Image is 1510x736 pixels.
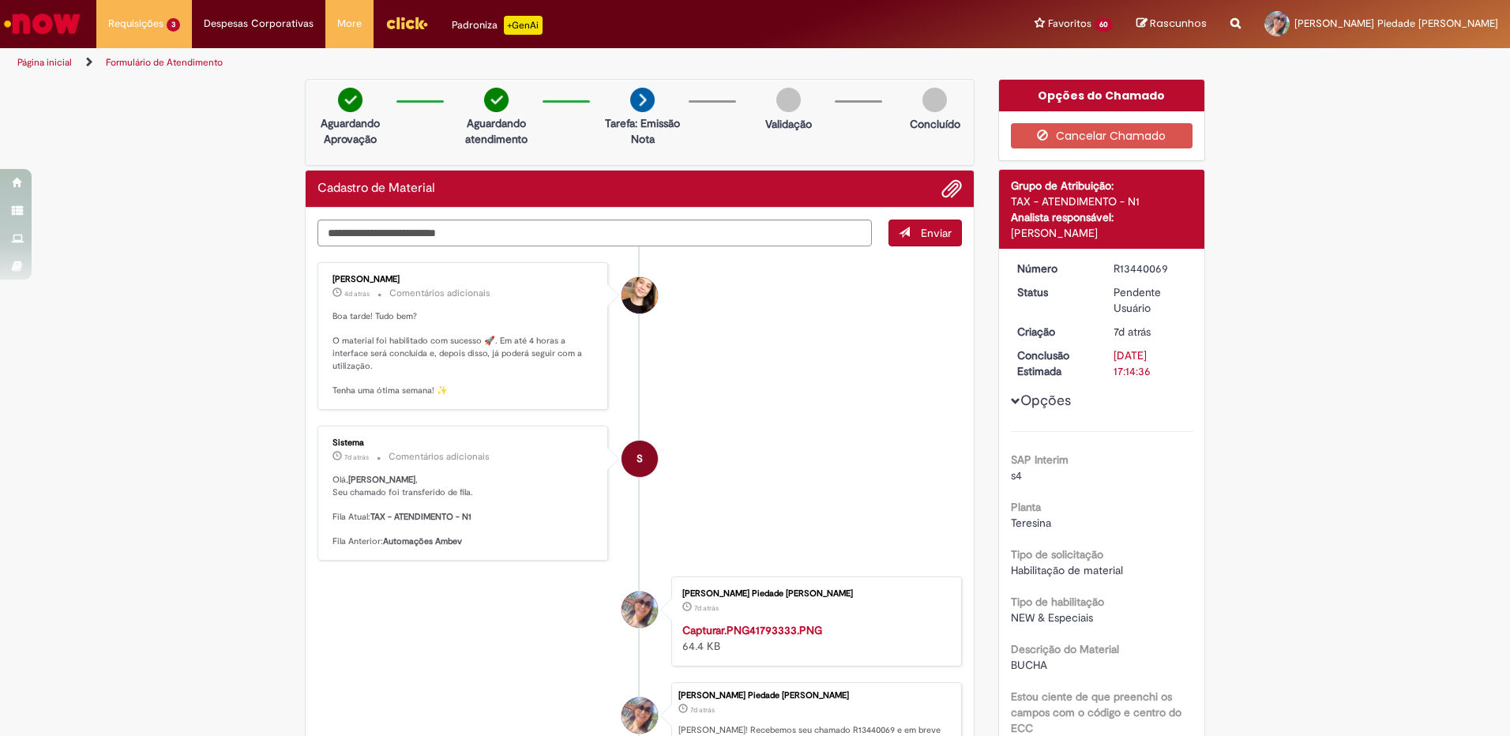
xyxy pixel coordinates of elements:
[348,474,415,486] b: [PERSON_NAME]
[1048,16,1091,32] span: Favoritos
[389,287,490,300] small: Comentários adicionais
[922,88,947,112] img: img-circle-grey.png
[1005,324,1102,340] dt: Criação
[344,452,369,462] span: 7d atrás
[694,603,719,613] time: 22/08/2025 14:14:24
[622,277,658,314] div: Sabrina De Vasconcelos
[1150,16,1207,31] span: Rascunhos
[1114,284,1187,316] div: Pendente Usuário
[1011,500,1041,514] b: Planta
[1114,325,1151,339] time: 22/08/2025 14:14:30
[1114,261,1187,276] div: R13440069
[317,182,435,196] h2: Cadastro de Material Histórico de tíquete
[694,603,719,613] span: 7d atrás
[682,589,945,599] div: [PERSON_NAME] Piedade [PERSON_NAME]
[630,88,655,112] img: arrow-next.png
[1011,123,1193,148] button: Cancelar Chamado
[389,450,490,464] small: Comentários adicionais
[1011,642,1119,656] b: Descrição do Material
[1011,193,1193,209] div: TAX - ATENDIMENTO - N1
[332,275,595,284] div: [PERSON_NAME]
[1011,452,1069,467] b: SAP Interim
[678,691,953,700] div: [PERSON_NAME] Piedade [PERSON_NAME]
[765,116,812,132] p: Validação
[332,438,595,448] div: Sistema
[312,115,389,147] p: Aguardando Aprovação
[504,16,543,35] p: +GenAi
[622,441,658,477] div: System
[484,88,509,112] img: check-circle-green.png
[604,115,681,147] p: Tarefa: Emissão Nota
[690,705,715,715] span: 7d atrás
[637,440,643,478] span: S
[12,48,995,77] ul: Trilhas de página
[167,18,180,32] span: 3
[1011,595,1104,609] b: Tipo de habilitação
[1011,610,1093,625] span: NEW & Especiais
[1011,178,1193,193] div: Grupo de Atribuição:
[910,116,960,132] p: Concluído
[999,80,1205,111] div: Opções do Chamado
[338,88,362,112] img: check-circle-green.png
[2,8,83,39] img: ServiceNow
[344,289,370,299] span: 4d atrás
[1136,17,1207,32] a: Rascunhos
[1011,689,1181,735] b: Estou ciente de que preenchi os campos com o código e centro do ECC
[1011,468,1022,483] span: s4
[1011,563,1123,577] span: Habilitação de material
[370,511,471,523] b: TAX - ATENDIMENTO - N1
[888,220,962,246] button: Enviar
[317,220,872,246] textarea: Digite sua mensagem aqui...
[1114,325,1151,339] span: 7d atrás
[383,535,462,547] b: Automações Ambev
[332,474,595,548] p: Olá, , Seu chamado foi transferido de fila. Fila Atual: Fila Anterior:
[332,310,595,397] p: Boa tarde! Tudo bem? O material foi habilitado com sucesso 🚀. Em até 4 horas a interface será con...
[344,289,370,299] time: 25/08/2025 13:21:51
[337,16,362,32] span: More
[385,11,428,35] img: click_logo_yellow_360x200.png
[1011,516,1051,530] span: Teresina
[1005,347,1102,379] dt: Conclusão Estimada
[682,622,945,654] div: 64.4 KB
[452,16,543,35] div: Padroniza
[1294,17,1498,30] span: [PERSON_NAME] Piedade [PERSON_NAME]
[1114,347,1187,379] div: [DATE] 17:14:36
[1095,18,1113,32] span: 60
[622,697,658,734] div: Maria Da Piedade Veloso Claves De Oliveira
[690,705,715,715] time: 22/08/2025 14:14:30
[106,56,223,69] a: Formulário de Atendimento
[921,226,952,240] span: Enviar
[17,56,72,69] a: Página inicial
[1114,324,1187,340] div: 22/08/2025 14:14:30
[776,88,801,112] img: img-circle-grey.png
[1005,284,1102,300] dt: Status
[1005,261,1102,276] dt: Número
[622,591,658,628] div: Maria Da Piedade Veloso Claves De Oliveira
[1011,209,1193,225] div: Analista responsável:
[344,452,369,462] time: 22/08/2025 14:14:40
[1011,225,1193,241] div: [PERSON_NAME]
[682,623,822,637] a: Capturar.PNG41793333.PNG
[108,16,163,32] span: Requisições
[941,178,962,199] button: Adicionar anexos
[1011,547,1103,561] b: Tipo de solicitação
[1011,658,1047,672] span: BUCHA
[458,115,535,147] p: Aguardando atendimento
[204,16,314,32] span: Despesas Corporativas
